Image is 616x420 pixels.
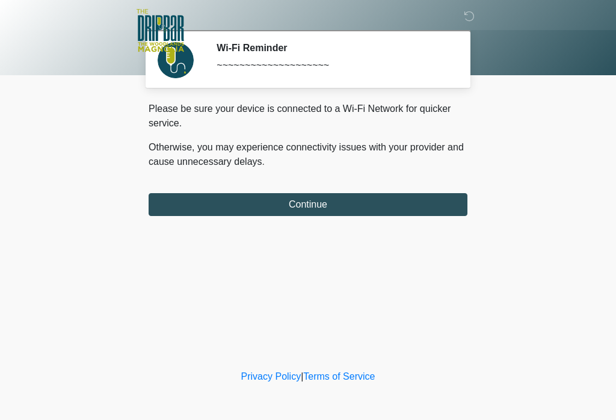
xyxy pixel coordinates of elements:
[149,193,467,216] button: Continue
[149,102,467,131] p: Please be sure your device is connected to a Wi-Fi Network for quicker service.
[149,140,467,169] p: Otherwise, you may experience connectivity issues with your provider and cause unnecessary delays
[241,371,301,381] a: Privacy Policy
[217,58,449,73] div: ~~~~~~~~~~~~~~~~~~~~
[137,9,184,53] img: The DripBar - Magnolia Logo
[262,156,265,167] span: .
[303,371,375,381] a: Terms of Service
[301,371,303,381] a: |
